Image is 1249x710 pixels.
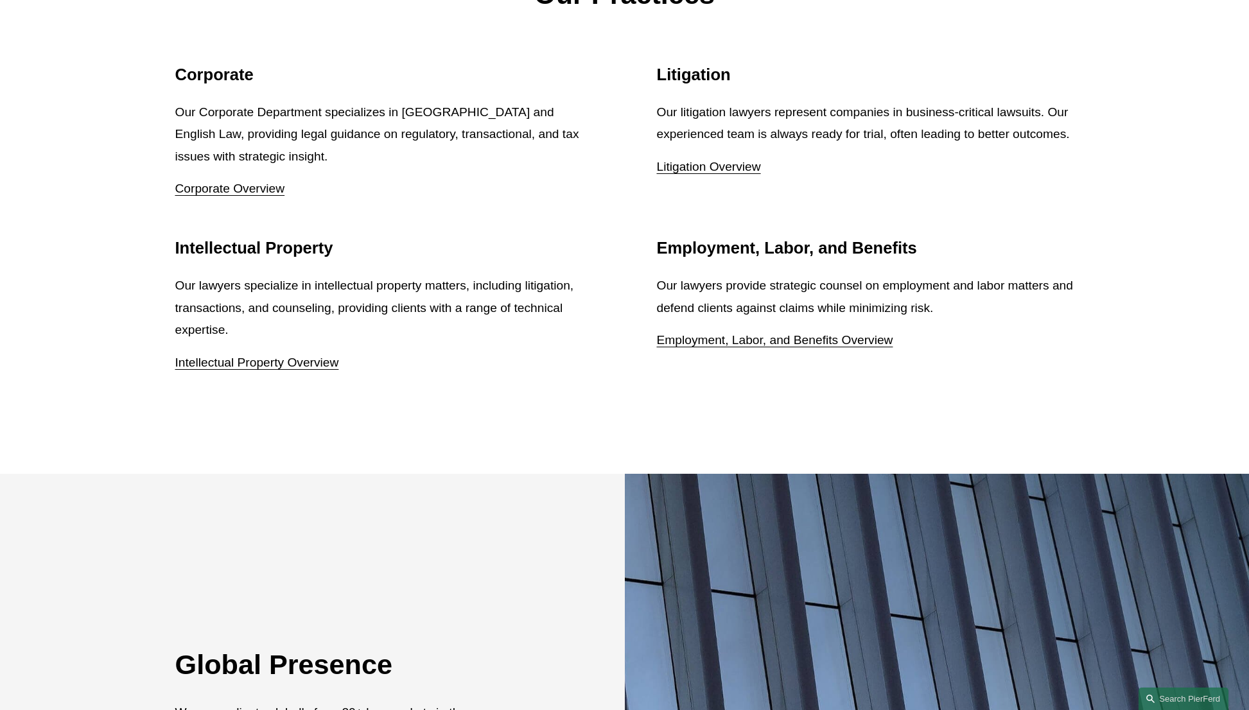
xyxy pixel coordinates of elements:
h2: Corporate [175,65,593,85]
h2: Employment, Labor, and Benefits [657,238,1074,258]
p: Our Corporate Department specializes in [GEOGRAPHIC_DATA] and English Law, providing legal guidan... [175,101,593,168]
h2: Intellectual Property [175,238,593,258]
h2: Litigation [657,65,1074,85]
p: Our litigation lawyers represent companies in business-critical lawsuits. Our experienced team is... [657,101,1074,146]
h2: Global Presence [175,648,550,681]
a: Search this site [1139,688,1228,710]
a: Corporate Overview [175,182,285,195]
a: Employment, Labor, and Benefits Overview [657,333,893,347]
a: Intellectual Property Overview [175,356,339,369]
p: Our lawyers provide strategic counsel on employment and labor matters and defend clients against ... [657,275,1074,319]
p: Our lawyers specialize in intellectual property matters, including litigation, transactions, and ... [175,275,593,342]
a: Litigation Overview [657,160,761,173]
